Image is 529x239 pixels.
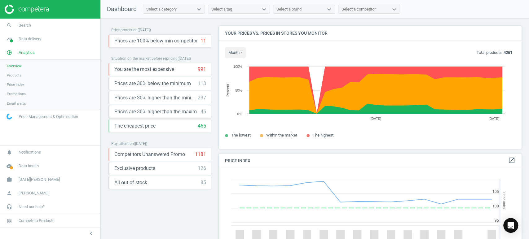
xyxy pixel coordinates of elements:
i: timeline [3,33,15,45]
div: 237 [198,94,206,101]
a: open_in_new [508,157,515,165]
h4: Price Index [219,154,522,168]
h4: Your prices vs. prices in stores you monitor [219,26,522,41]
i: pie_chart_outlined [3,47,15,59]
text: 0% [237,112,242,116]
tspan: Price Index [502,192,506,209]
i: chevron_left [87,230,95,237]
span: Pay attention [111,141,134,146]
tspan: [DATE] [370,117,381,120]
text: 100 [492,204,499,208]
span: All out of stock [114,179,147,186]
span: ( [DATE] ) [138,28,151,32]
div: 465 [198,123,206,129]
span: Prices are 100% below min competitor [114,37,198,44]
span: Prices are 30% higher than the minimum [114,94,198,101]
span: Within the market [266,133,297,137]
span: Email alerts [7,101,26,106]
span: [PERSON_NAME] [19,190,48,196]
span: Search [19,23,31,28]
i: open_in_new [508,157,515,164]
span: You are the most expensive [114,66,174,73]
span: Price index [7,82,24,87]
i: search [3,20,15,31]
span: Data health [19,163,39,169]
span: The lowest [231,133,251,137]
span: ( [DATE] ) [178,56,191,61]
span: Competera Products [19,218,55,224]
div: 11 [201,37,206,44]
div: 991 [198,66,206,73]
span: Overview [7,63,22,68]
div: 85 [201,179,206,186]
text: 100% [233,65,242,68]
img: ajHJNr6hYgQAAAAASUVORK5CYII= [5,5,49,14]
text: 95 [495,218,499,223]
span: Exclusive products [114,165,155,172]
span: ( [DATE] ) [134,141,147,146]
i: headset_mic [3,201,15,213]
span: Analytics [19,50,35,55]
img: wGWNvw8QSZomAAAAABJRU5ErkJggg== [7,114,12,119]
span: Price protection [111,28,138,32]
div: 126 [198,165,206,172]
button: chevron_left [83,229,99,237]
span: Prices are 30% below the minimum [114,80,191,87]
div: 45 [201,108,206,115]
span: Dashboard [107,5,137,13]
text: 50% [235,89,242,92]
span: Notifications [19,150,41,155]
i: cloud_done [3,160,15,172]
span: Competitors Unanswered Promo [114,151,185,158]
span: Price Management & Optimization [19,114,78,119]
span: Situation on the market before repricing [111,56,178,61]
i: notifications [3,146,15,158]
div: 113 [198,80,206,87]
i: person [3,187,15,199]
span: Products [7,73,21,78]
button: month [225,47,246,58]
span: The highest [313,133,333,137]
b: 4261 [504,50,512,55]
span: The cheapest price [114,123,156,129]
span: Promotions [7,91,26,96]
span: Need our help? [19,204,45,210]
span: Data delivery [19,36,41,42]
p: Total products: [477,50,512,55]
div: Select a competitor [342,7,376,12]
div: 1181 [195,151,206,158]
span: [DATE][PERSON_NAME] [19,177,60,182]
div: Select a brand [276,7,302,12]
div: Select a tag [211,7,232,12]
div: Select a category [146,7,177,12]
i: work [3,174,15,185]
div: Open Intercom Messenger [503,218,518,233]
span: Prices are 30% higher than the maximal [114,108,201,115]
tspan: Percent [226,84,230,97]
text: 105 [492,189,499,194]
tspan: [DATE] [488,117,499,120]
